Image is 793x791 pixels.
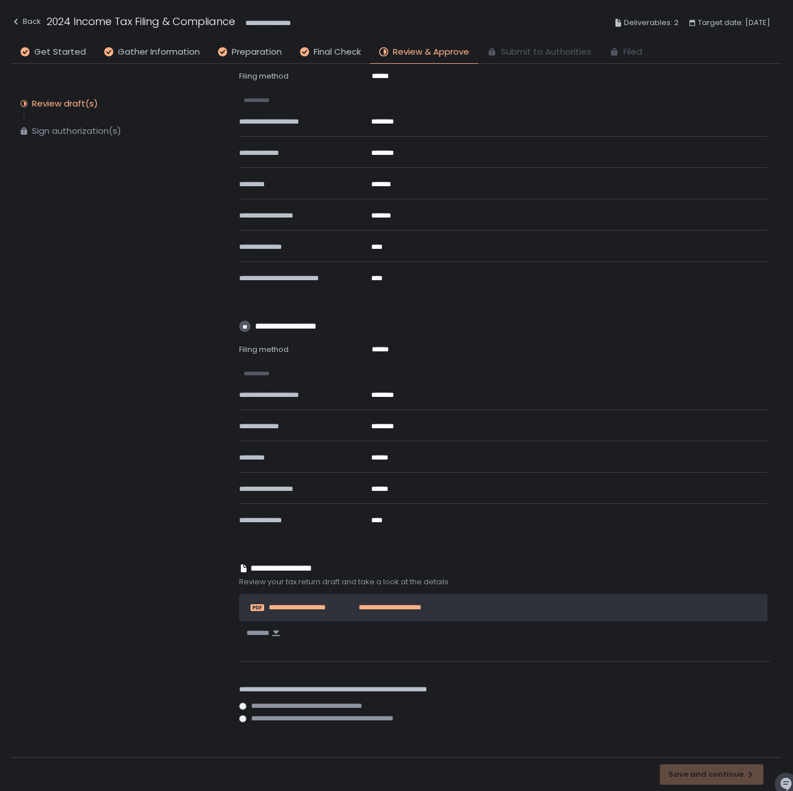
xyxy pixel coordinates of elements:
div: Review draft(s) [32,98,98,109]
span: Gather Information [118,46,200,59]
span: Review your tax return draft and take a look at the details [239,577,770,587]
span: Filing method [239,344,289,355]
span: Filing method [239,71,289,81]
span: Target date: [DATE] [698,16,770,30]
div: Sign authorization(s) [32,125,121,137]
h1: 2024 Income Tax Filing & Compliance [47,14,235,29]
span: Review & Approve [393,46,469,59]
span: Preparation [232,46,282,59]
div: Back [11,15,41,28]
span: Deliverables: 2 [624,16,679,30]
span: Get Started [34,46,86,59]
span: Filed [623,46,642,59]
button: Back [11,14,41,32]
span: Final Check [314,46,361,59]
span: Submit to Authorities [501,46,591,59]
